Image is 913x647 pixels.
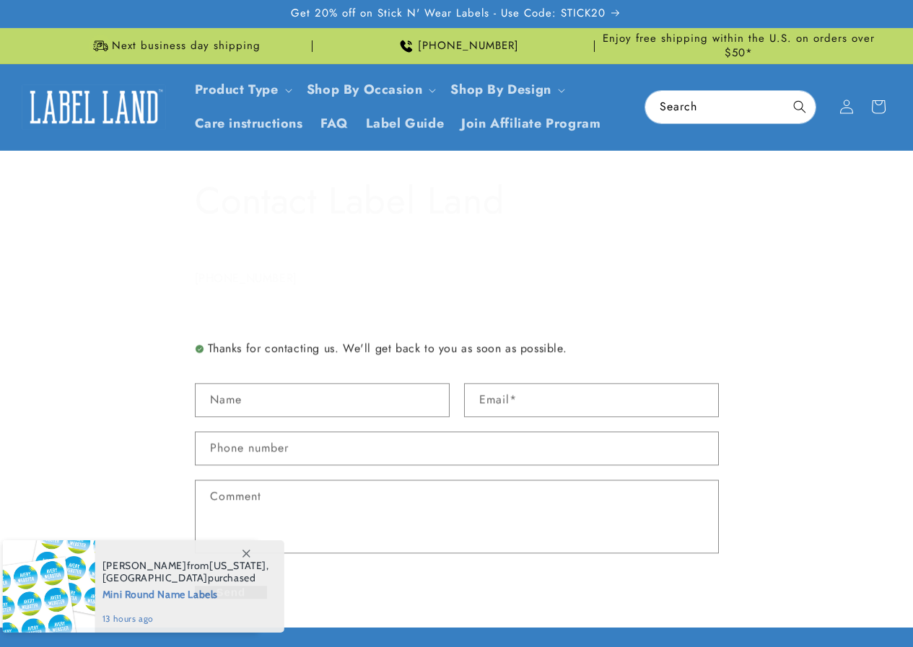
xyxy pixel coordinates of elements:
[186,107,312,141] a: Care instructions
[114,612,281,625] span: 13 hours ago
[195,177,719,226] h1: Contact Label Land
[298,73,442,107] summary: Shop By Occasion
[318,28,595,63] div: Announcement
[320,115,349,132] span: FAQ
[418,39,519,53] span: [PHONE_NUMBER]
[114,559,198,572] span: [PERSON_NAME]
[600,28,877,63] div: Announcement
[784,91,816,123] button: Search
[453,107,609,141] a: Join Affiliate Program
[195,268,719,289] div: [PHONE_NUMBER]
[357,107,453,141] a: Label Guide
[17,79,172,135] a: Label Land
[112,39,261,53] span: Next business day shipping
[450,80,551,99] a: Shop By Design
[195,80,279,99] a: Product Type
[195,115,303,132] span: Care instructions
[366,115,445,132] span: Label Guide
[114,571,219,584] span: [GEOGRAPHIC_DATA]
[186,73,298,107] summary: Product Type
[600,32,877,60] span: Enjoy free shipping within the U.S. on orders over $50*
[461,115,600,132] span: Join Affiliate Program
[114,560,281,584] span: from , purchased
[22,84,166,129] img: Label Land
[36,28,313,63] div: Announcement
[442,73,570,107] summary: Shop By Design
[114,584,281,602] span: Mini Round Name Labels
[291,6,606,21] span: Get 20% off on Stick N' Wear Labels - Use Code: STICK20
[312,107,357,141] a: FAQ
[307,82,423,98] span: Shop By Occasion
[221,559,278,572] span: [US_STATE]
[195,341,719,353] h2: Thanks for contacting us. We'll get back to you as soon as possible.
